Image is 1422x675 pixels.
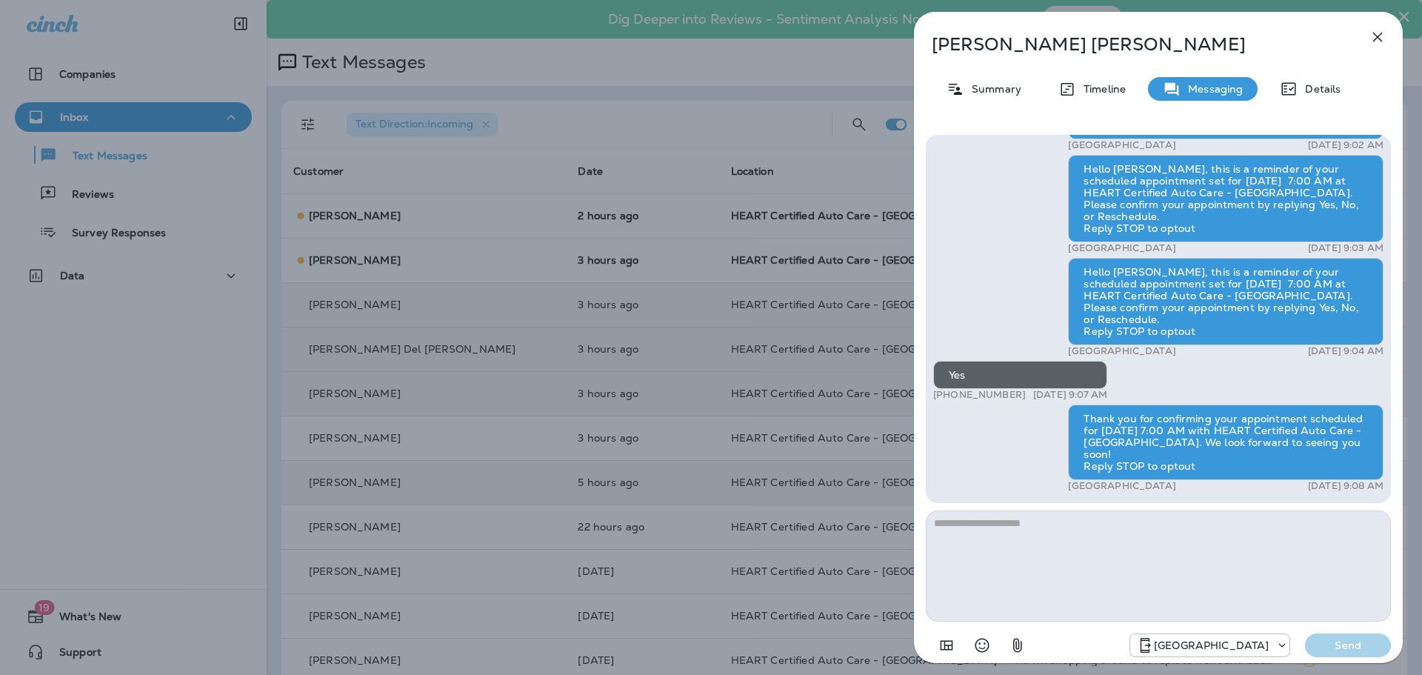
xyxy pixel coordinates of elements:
[964,83,1021,95] p: Summary
[932,631,961,660] button: Add in a premade template
[1068,405,1383,480] div: Thank you for confirming your appointment scheduled for [DATE] 7:00 AM with HEART Certified Auto ...
[1068,139,1175,151] p: [GEOGRAPHIC_DATA]
[1130,636,1289,654] div: +1 (847) 262-3704
[932,34,1336,55] p: [PERSON_NAME] [PERSON_NAME]
[1154,639,1269,651] p: [GEOGRAPHIC_DATA]
[933,389,1026,401] p: [PHONE_NUMBER]
[1308,480,1383,492] p: [DATE] 9:08 AM
[933,361,1107,389] div: Yes
[1068,480,1175,492] p: [GEOGRAPHIC_DATA]
[1181,83,1243,95] p: Messaging
[1076,83,1126,95] p: Timeline
[1308,345,1383,357] p: [DATE] 9:04 AM
[1068,242,1175,254] p: [GEOGRAPHIC_DATA]
[1068,345,1175,357] p: [GEOGRAPHIC_DATA]
[1033,389,1107,401] p: [DATE] 9:07 AM
[1308,139,1383,151] p: [DATE] 9:02 AM
[1308,242,1383,254] p: [DATE] 9:03 AM
[967,631,997,660] button: Select an emoji
[1068,155,1383,242] div: Hello [PERSON_NAME], this is a reminder of your scheduled appointment set for [DATE] 7:00 AM at H...
[1298,83,1341,95] p: Details
[1068,258,1383,345] div: Hello [PERSON_NAME], this is a reminder of your scheduled appointment set for [DATE] 7:00 AM at H...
